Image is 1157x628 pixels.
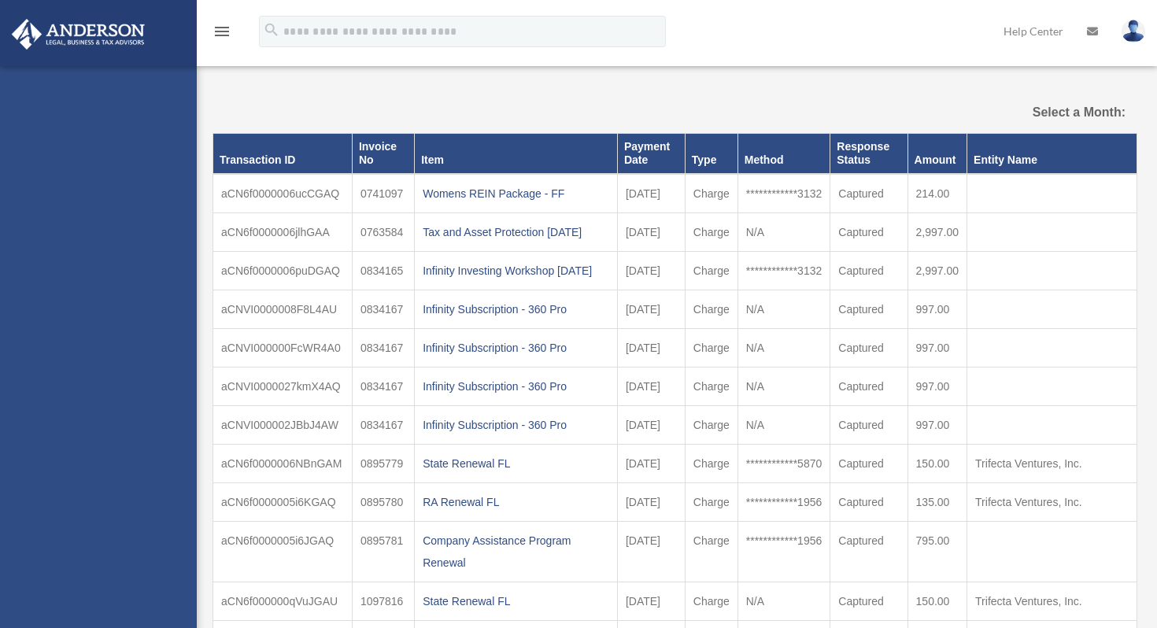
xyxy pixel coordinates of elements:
[907,212,967,251] td: 2,997.00
[617,367,685,405] td: [DATE]
[737,212,830,251] td: N/A
[423,183,609,205] div: Womens REIN Package - FF
[737,367,830,405] td: N/A
[830,328,907,367] td: Captured
[352,582,414,620] td: 1097816
[737,582,830,620] td: N/A
[830,405,907,444] td: Captured
[967,444,1137,482] td: Trifecta Ventures, Inc.
[617,251,685,290] td: [DATE]
[967,582,1137,620] td: Trifecta Ventures, Inc.
[352,405,414,444] td: 0834167
[352,290,414,328] td: 0834167
[830,582,907,620] td: Captured
[907,251,967,290] td: 2,997.00
[737,328,830,367] td: N/A
[685,328,737,367] td: Charge
[907,482,967,521] td: 135.00
[213,251,353,290] td: aCN6f0000006puDGAQ
[685,482,737,521] td: Charge
[617,134,685,174] th: Payment Date
[213,212,353,251] td: aCN6f0000006jlhGAA
[423,221,609,243] div: Tax and Asset Protection [DATE]
[830,290,907,328] td: Captured
[907,367,967,405] td: 997.00
[685,212,737,251] td: Charge
[907,444,967,482] td: 150.00
[213,290,353,328] td: aCNVI0000008F8L4AU
[685,251,737,290] td: Charge
[213,134,353,174] th: Transaction ID
[423,414,609,436] div: Infinity Subscription - 360 Pro
[737,405,830,444] td: N/A
[1122,20,1145,42] img: User Pic
[213,22,231,41] i: menu
[830,367,907,405] td: Captured
[352,251,414,290] td: 0834165
[830,212,907,251] td: Captured
[685,582,737,620] td: Charge
[423,590,609,612] div: State Renewal FL
[907,405,967,444] td: 997.00
[352,212,414,251] td: 0763584
[7,19,150,50] img: Anderson Advisors Platinum Portal
[685,134,737,174] th: Type
[415,134,618,174] th: Item
[352,482,414,521] td: 0895780
[995,102,1126,124] label: Select a Month:
[685,174,737,213] td: Charge
[830,482,907,521] td: Captured
[423,530,609,574] div: Company Assistance Program Renewal
[830,521,907,582] td: Captured
[830,251,907,290] td: Captured
[830,444,907,482] td: Captured
[737,134,830,174] th: Method
[617,405,685,444] td: [DATE]
[423,260,609,282] div: Infinity Investing Workshop [DATE]
[213,582,353,620] td: aCN6f000000qVuJGAU
[617,212,685,251] td: [DATE]
[907,328,967,367] td: 997.00
[213,367,353,405] td: aCNVI0000027kmX4AQ
[423,298,609,320] div: Infinity Subscription - 360 Pro
[213,405,353,444] td: aCNVI000002JBbJ4AW
[423,337,609,359] div: Infinity Subscription - 360 Pro
[907,521,967,582] td: 795.00
[617,290,685,328] td: [DATE]
[352,174,414,213] td: 0741097
[907,134,967,174] th: Amount
[213,328,353,367] td: aCNVI000000FcWR4A0
[423,453,609,475] div: State Renewal FL
[830,134,907,174] th: Response Status
[213,444,353,482] td: aCN6f0000006NBnGAM
[213,174,353,213] td: aCN6f0000006ucCGAQ
[263,21,280,39] i: search
[967,482,1137,521] td: Trifecta Ventures, Inc.
[617,582,685,620] td: [DATE]
[423,375,609,397] div: Infinity Subscription - 360 Pro
[685,444,737,482] td: Charge
[352,328,414,367] td: 0834167
[907,174,967,213] td: 214.00
[685,290,737,328] td: Charge
[907,290,967,328] td: 997.00
[617,174,685,213] td: [DATE]
[737,290,830,328] td: N/A
[617,444,685,482] td: [DATE]
[617,482,685,521] td: [DATE]
[352,444,414,482] td: 0895779
[423,491,609,513] div: RA Renewal FL
[213,482,353,521] td: aCN6f0000005i6KGAQ
[685,521,737,582] td: Charge
[830,174,907,213] td: Captured
[685,405,737,444] td: Charge
[617,328,685,367] td: [DATE]
[352,134,414,174] th: Invoice No
[617,521,685,582] td: [DATE]
[213,28,231,41] a: menu
[213,521,353,582] td: aCN6f0000005i6JGAQ
[685,367,737,405] td: Charge
[352,367,414,405] td: 0834167
[907,582,967,620] td: 150.00
[352,521,414,582] td: 0895781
